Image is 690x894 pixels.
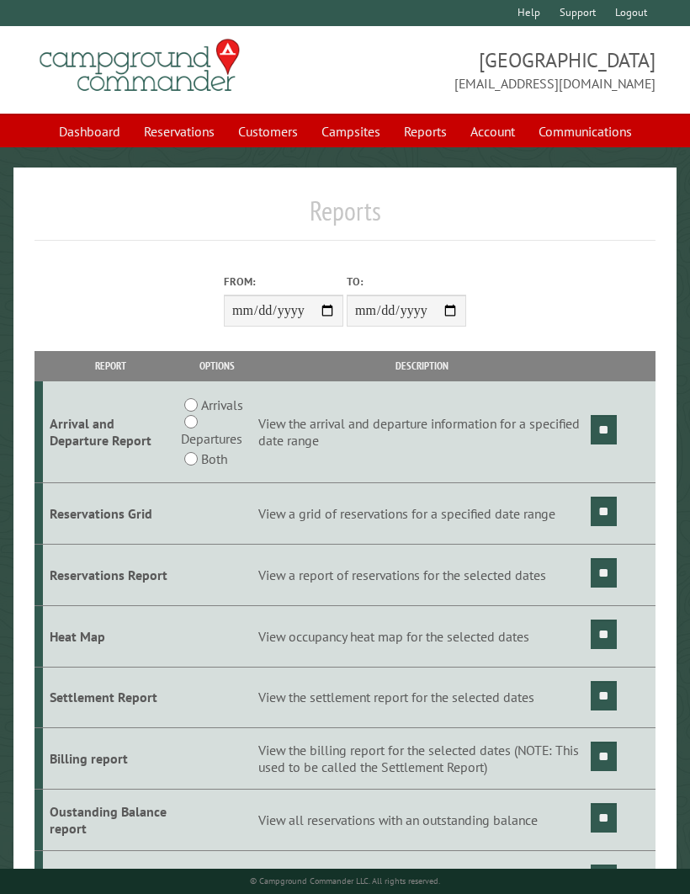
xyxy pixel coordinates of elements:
span: [GEOGRAPHIC_DATA] [EMAIL_ADDRESS][DOMAIN_NAME] [345,46,655,93]
label: From: [224,274,343,290]
label: Arrivals [201,395,243,415]
a: Campsites [311,115,390,147]
td: View all reservations with an outstanding balance [256,790,588,851]
td: Settlement Report [43,667,178,728]
td: Reservations Grid [43,483,178,545]
a: Reservations [134,115,225,147]
td: Heat Map [43,605,178,667]
td: View the billing report for the selected dates (NOTE: This used to be called the Settlement Report) [256,728,588,790]
td: View the settlement report for the selected dates [256,667,588,728]
a: Customers [228,115,308,147]
label: Both [201,449,227,469]
small: © Campground Commander LLC. All rights reserved. [250,875,440,886]
td: Arrival and Departure Report [43,381,178,483]
label: Departures [181,428,242,449]
a: Reports [394,115,457,147]
td: Billing report [43,728,178,790]
td: View occupancy heat map for the selected dates [256,605,588,667]
th: Options [178,351,256,380]
a: Dashboard [49,115,130,147]
td: View a report of reservations for the selected dates [256,544,588,605]
a: Communications [528,115,642,147]
a: Account [460,115,525,147]
th: Report [43,351,178,380]
label: To: [347,274,466,290]
td: Oustanding Balance report [43,790,178,851]
h1: Reports [34,194,655,241]
th: Description [256,351,588,380]
td: Reservations Report [43,544,178,605]
td: View the arrival and departure information for a specified date range [256,381,588,483]
td: View a grid of reservations for a specified date range [256,483,588,545]
img: Campground Commander [34,33,245,98]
